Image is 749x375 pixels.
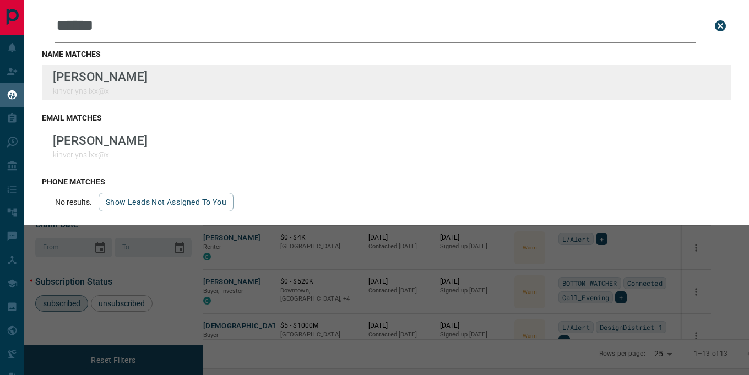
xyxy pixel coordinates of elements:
p: [PERSON_NAME] [53,133,148,148]
p: kinverlynsilxx@x [53,86,148,95]
button: show leads not assigned to you [99,193,234,211]
h3: id matches [42,225,731,233]
p: kinverlynsilxx@x [53,150,148,159]
h3: email matches [42,113,731,122]
h3: name matches [42,50,731,58]
p: No results. [55,198,92,206]
button: close search bar [709,15,731,37]
h3: phone matches [42,177,731,186]
p: [PERSON_NAME] [53,69,148,84]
